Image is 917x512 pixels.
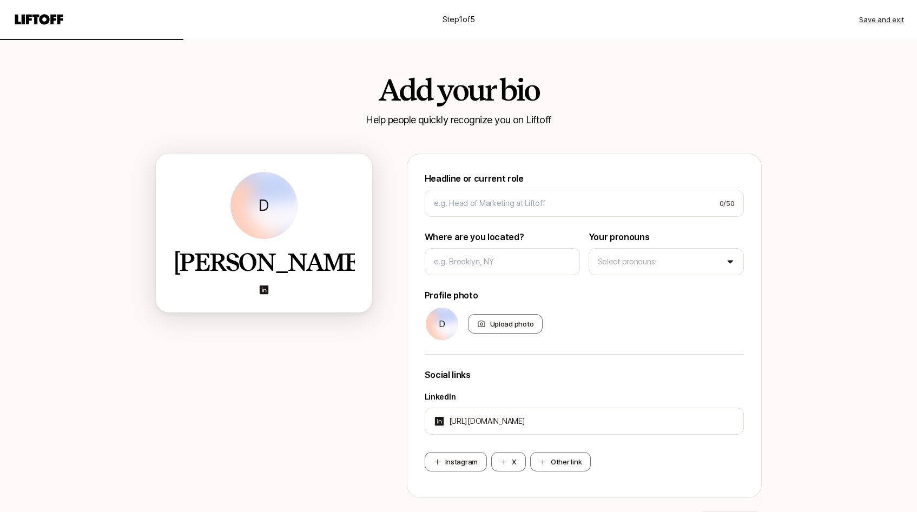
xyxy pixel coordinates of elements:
[434,416,445,427] img: linkedin-logo
[366,112,551,128] p: Help people quickly recognize you on Liftoff
[859,14,904,25] button: Save and exit
[259,199,269,212] p: D
[425,230,580,244] p: Where are you located?
[491,452,526,471] button: X
[425,288,744,302] p: Profile photo
[425,368,744,382] p: Social links
[589,230,744,244] p: Your pronouns
[439,317,445,330] p: D
[173,249,355,276] h2: Divya Aathresh
[425,452,487,471] button: Instagram
[259,284,269,295] img: linkedin-logo
[378,74,539,106] h2: Add your bio
[434,255,571,268] input: e.g. Brooklyn, NY
[434,197,711,210] input: e.g. Head of Marketing at Liftoff
[425,390,456,403] p: LinkedIn
[530,452,591,471] button: Other link
[720,198,735,209] span: 0 / 50
[468,314,543,334] div: Upload photo
[443,13,475,26] p: Step 1 of 5
[425,171,744,185] p: Headline or current role
[449,415,735,428] input: Add your LinkedIn profile URL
